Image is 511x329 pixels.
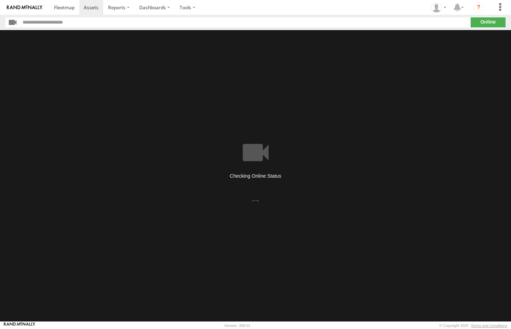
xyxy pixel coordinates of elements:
a: Terms and Conditions [471,324,507,328]
img: rand-logo.svg [7,5,42,10]
i: ? [473,2,484,13]
div: © Copyright 2025 - [439,324,507,328]
div: Barbara Muller [429,2,449,13]
div: Version: 308.01 [224,324,250,328]
a: Visit our Website [4,322,35,329]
